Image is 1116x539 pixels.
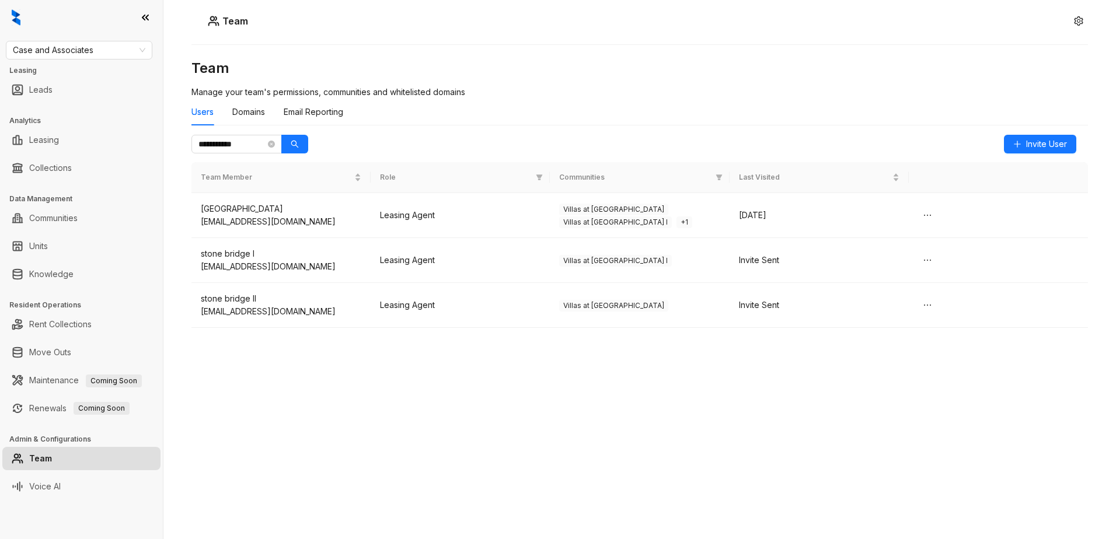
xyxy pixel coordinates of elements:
a: Voice AI [29,475,61,498]
h3: Analytics [9,116,163,126]
div: stone bridge I [201,247,361,260]
h3: Admin & Configurations [9,434,163,444]
th: Team Member [191,162,371,193]
li: Maintenance [2,369,161,392]
span: setting [1074,16,1083,26]
span: Last Visited [739,172,890,183]
a: Move Outs [29,341,71,364]
li: Team [2,447,161,470]
li: Collections [2,156,161,180]
span: filter [536,174,543,181]
span: ellipsis [923,256,932,265]
span: Coming Soon [86,374,142,387]
div: Invite Sent [739,254,899,267]
a: Knowledge [29,262,74,286]
div: [EMAIL_ADDRESS][DOMAIN_NAME] [201,260,361,273]
div: Invite Sent [739,299,899,311]
a: Collections [29,156,72,180]
div: Email Reporting [284,106,343,118]
a: Units [29,235,48,258]
span: plus [1013,140,1021,148]
span: Case and Associates [13,41,145,59]
td: Leasing Agent [371,238,550,283]
li: Renewals [2,397,161,420]
td: Leasing Agent [371,283,550,328]
span: close-circle [268,141,275,148]
li: Knowledge [2,262,161,286]
span: + 1 [676,216,692,228]
li: Units [2,235,161,258]
h3: Team [191,59,1088,78]
span: Team Member [201,172,352,183]
h5: Team [219,14,248,28]
div: [DATE] [739,209,899,222]
a: Leads [29,78,53,101]
span: filter [716,174,723,181]
li: Communities [2,206,161,230]
a: Team [29,447,52,470]
li: Move Outs [2,341,161,364]
th: Last Visited [730,162,909,193]
li: Leasing [2,128,161,152]
h3: Data Management [9,194,163,204]
a: Communities [29,206,78,230]
span: Villas at [GEOGRAPHIC_DATA] I [559,216,672,228]
img: logo [12,9,20,26]
span: Invite User [1026,138,1067,150]
span: Role [380,172,531,183]
button: Invite User [1004,135,1076,153]
span: ellipsis [923,300,932,310]
a: Rent Collections [29,313,92,336]
span: Communities [559,172,710,183]
h3: Leasing [9,65,163,76]
span: Villas at [GEOGRAPHIC_DATA] [559,300,668,311]
span: Manage your team's permissions, communities and whitelisted domains [191,87,465,97]
div: Users [191,106,214,118]
div: stone bridge II [201,292,361,305]
li: Voice AI [2,475,161,498]
span: ellipsis [923,211,932,220]
img: Users [208,15,219,27]
li: Rent Collections [2,313,161,336]
div: Domains [232,106,265,118]
span: Villas at [GEOGRAPHIC_DATA] I [559,255,672,267]
a: Leasing [29,128,59,152]
span: Coming Soon [74,402,130,415]
li: Leads [2,78,161,101]
div: [EMAIL_ADDRESS][DOMAIN_NAME] [201,305,361,318]
td: Leasing Agent [371,193,550,238]
div: [GEOGRAPHIC_DATA] [201,202,361,215]
span: search [291,140,299,148]
div: [EMAIL_ADDRESS][DOMAIN_NAME] [201,215,361,228]
a: RenewalsComing Soon [29,397,130,420]
th: Role [371,162,550,193]
span: filter [533,170,545,185]
h3: Resident Operations [9,300,163,310]
span: filter [713,170,725,185]
span: Villas at [GEOGRAPHIC_DATA] [559,204,668,215]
